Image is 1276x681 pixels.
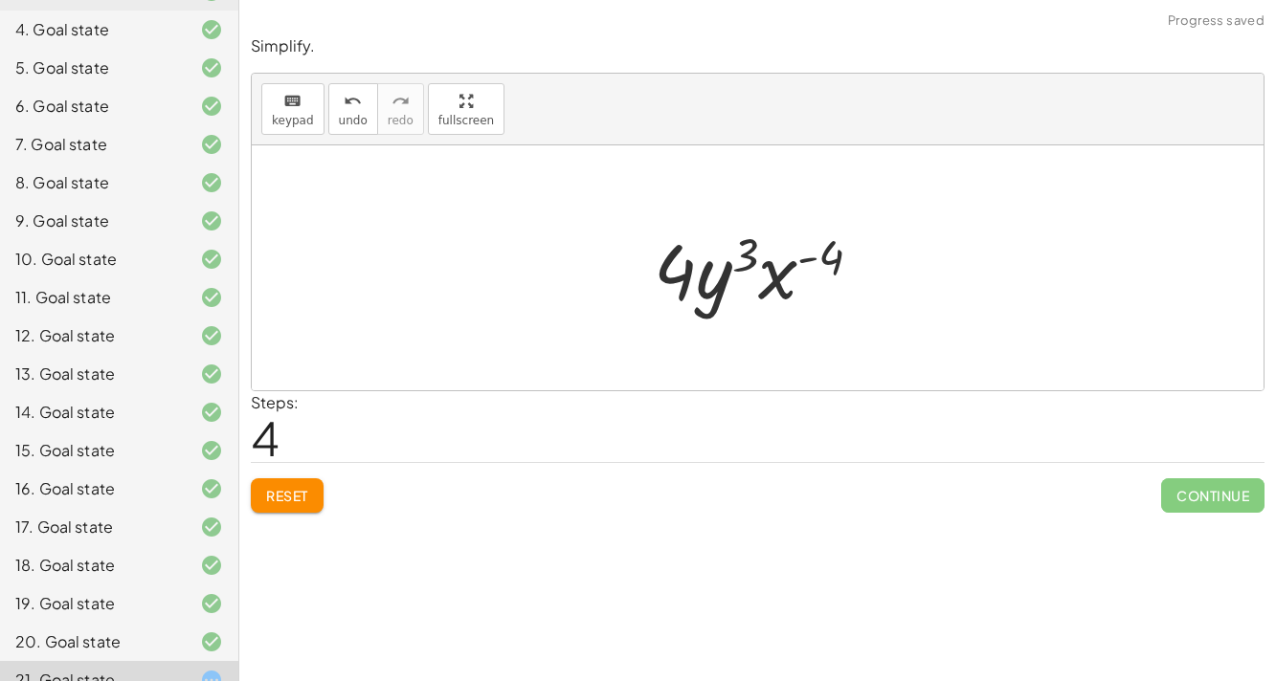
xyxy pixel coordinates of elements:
div: 10. Goal state [15,248,169,271]
p: Simplify. [251,35,1265,57]
i: Task finished and correct. [200,477,223,500]
div: 7. Goal state [15,133,169,156]
i: Task finished and correct. [200,95,223,118]
div: 12. Goal state [15,324,169,347]
div: 16. Goal state [15,477,169,500]
i: redo [392,90,410,113]
span: 4 [251,408,280,467]
div: 14. Goal state [15,401,169,424]
span: undo [339,114,368,127]
span: Progress saved [1168,11,1265,31]
div: 17. Goal state [15,516,169,538]
span: fullscreen [438,114,494,127]
span: redo [388,114,414,127]
i: keyboard [283,90,302,113]
button: redoredo [377,83,424,135]
i: Task finished and correct. [200,439,223,462]
i: Task finished and correct. [200,324,223,347]
div: 20. Goal state [15,630,169,653]
button: fullscreen [428,83,504,135]
span: Reset [266,487,308,504]
label: Steps: [251,392,299,412]
i: Task finished and correct. [200,171,223,194]
button: undoundo [328,83,378,135]
div: 6. Goal state [15,95,169,118]
div: 11. Goal state [15,286,169,309]
i: Task finished and correct. [200,401,223,424]
div: 8. Goal state [15,171,169,194]
div: 5. Goal state [15,56,169,79]
button: Reset [251,478,324,513]
i: Task finished and correct. [200,248,223,271]
i: Task finished and correct. [200,18,223,41]
div: 18. Goal state [15,554,169,577]
span: keypad [272,114,314,127]
i: Task finished and correct. [200,133,223,156]
div: 4. Goal state [15,18,169,41]
i: Task finished and correct. [200,209,223,232]
i: Task finished and correct. [200,554,223,577]
i: Task finished and correct. [200,592,223,615]
div: 9. Goal state [15,209,169,232]
div: 13. Goal state [15,362,169,385]
i: Task finished and correct. [200,286,223,309]
button: keyboardkeypad [261,83,325,135]
i: Task finished and correct. [200,56,223,79]
div: 19. Goal state [15,592,169,615]
i: undo [344,90,362,113]
i: Task finished and correct. [200,630,223,653]
i: Task finished and correct. [200,516,223,538]
div: 15. Goal state [15,439,169,462]
i: Task finished and correct. [200,362,223,385]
